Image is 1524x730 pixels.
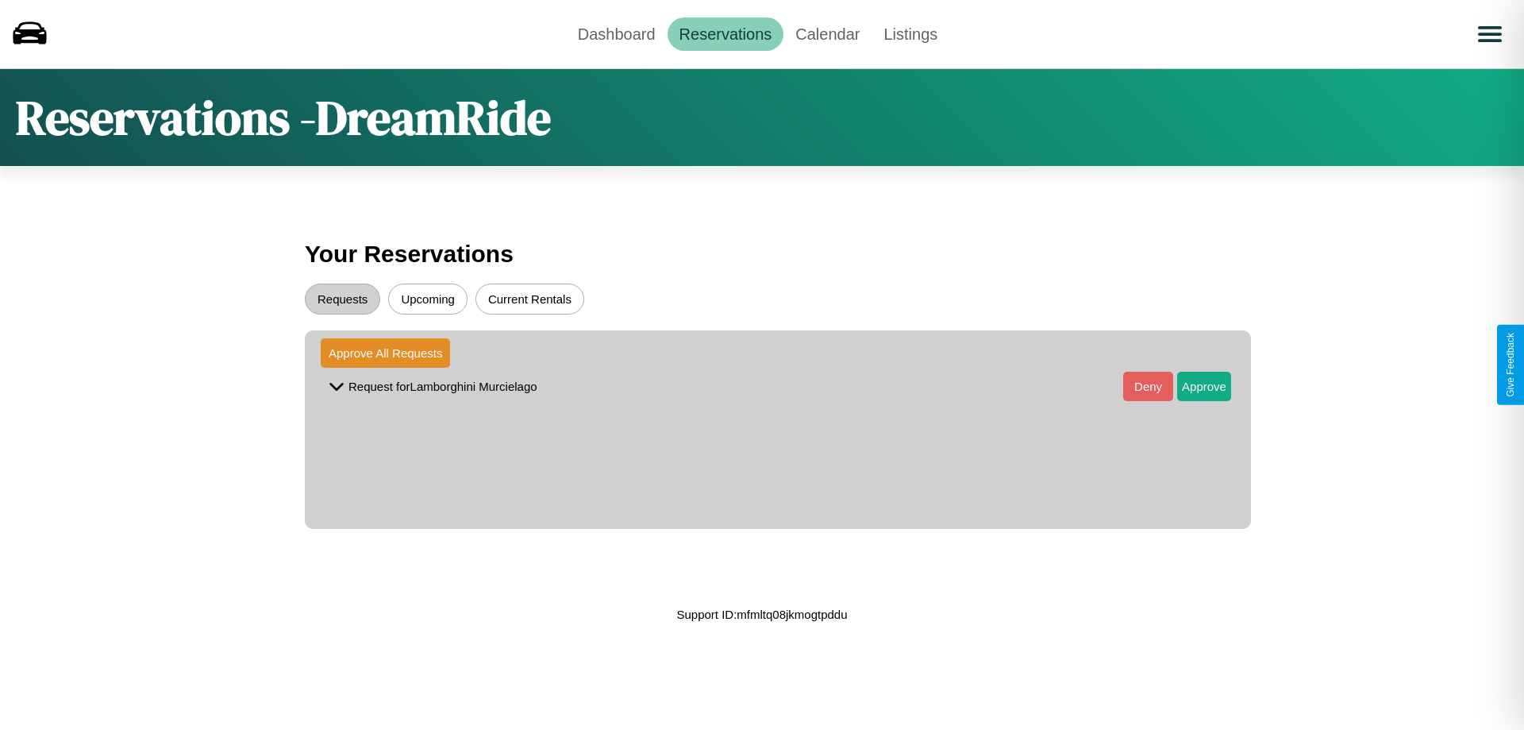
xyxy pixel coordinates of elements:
[1468,12,1512,56] button: Open menu
[1123,372,1173,401] button: Deny
[676,604,847,625] p: Support ID: mfmltq08jkmogtpddu
[348,376,537,397] p: Request for Lamborghini Murcielago
[305,233,1219,276] h3: Your Reservations
[1177,372,1231,401] button: Approve
[305,284,380,315] button: Requests
[668,17,784,51] a: Reservations
[321,338,450,368] button: Approve All Requests
[783,17,872,51] a: Calendar
[566,17,668,51] a: Dashboard
[475,284,584,315] button: Current Rentals
[1505,333,1516,397] div: Give Feedback
[16,85,551,150] h1: Reservations - DreamRide
[388,284,468,315] button: Upcoming
[872,17,949,51] a: Listings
